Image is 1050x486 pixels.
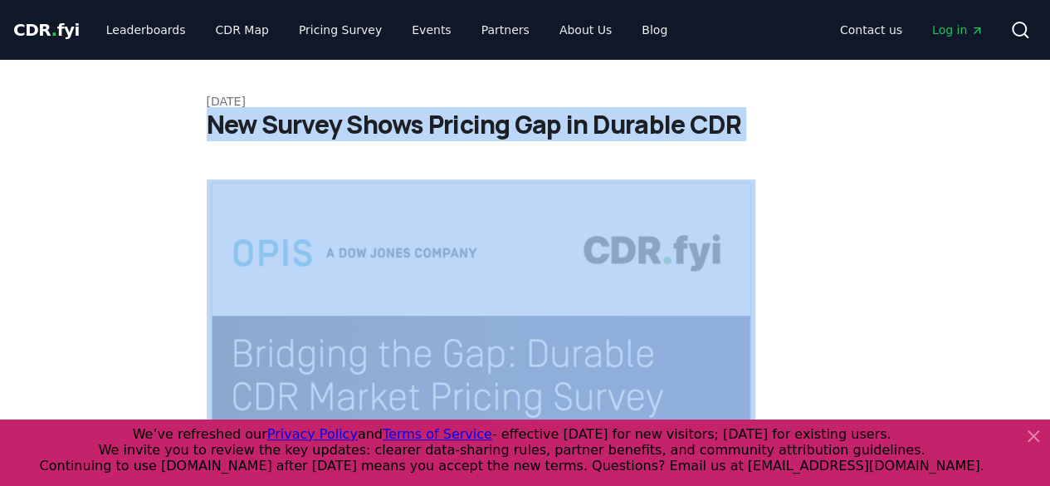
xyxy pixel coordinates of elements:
[93,15,681,45] nav: Main
[203,15,282,45] a: CDR Map
[207,110,844,140] h1: New Survey Shows Pricing Gap in Durable CDR
[13,18,80,42] a: CDR.fyi
[546,15,625,45] a: About Us
[51,20,57,40] span: .
[468,15,543,45] a: Partners
[827,15,997,45] nav: Main
[398,15,464,45] a: Events
[932,22,984,38] span: Log in
[286,15,395,45] a: Pricing Survey
[919,15,997,45] a: Log in
[628,15,681,45] a: Blog
[207,93,844,110] p: [DATE]
[13,20,80,40] span: CDR fyi
[93,15,199,45] a: Leaderboards
[827,15,916,45] a: Contact us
